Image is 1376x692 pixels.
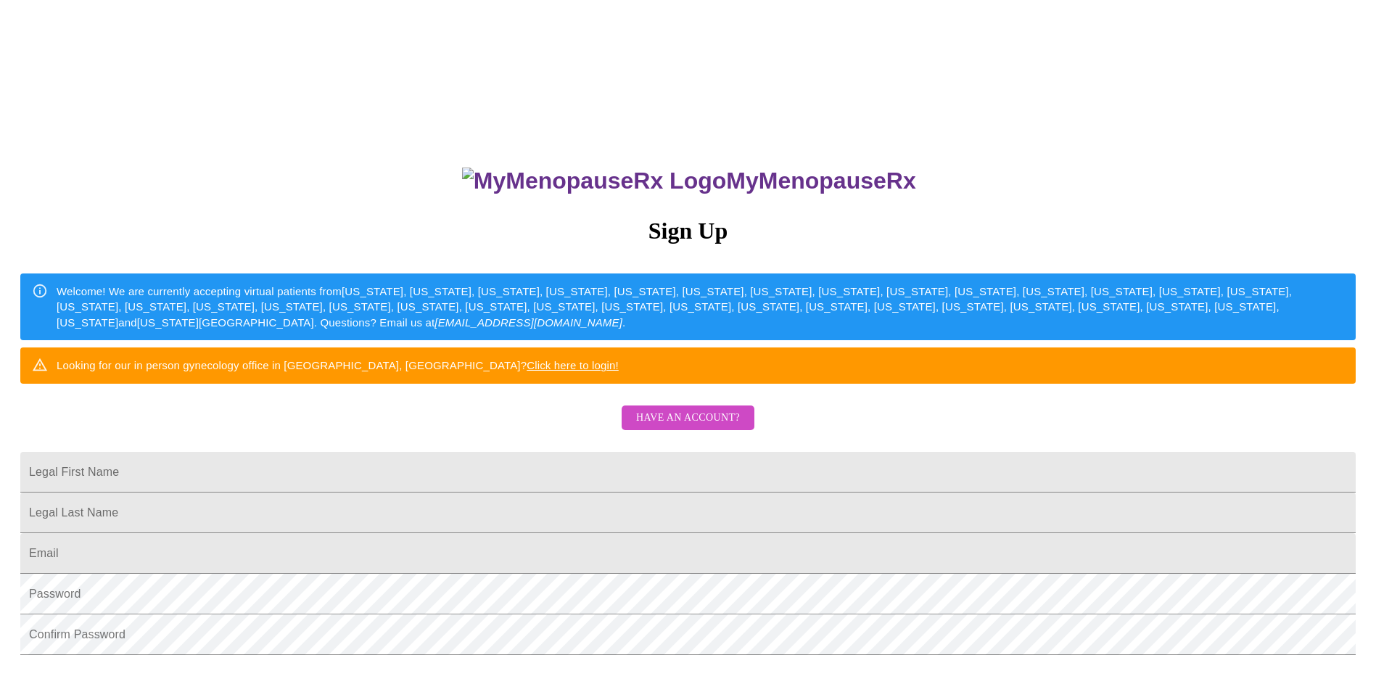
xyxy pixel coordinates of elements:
[20,218,1356,244] h3: Sign Up
[434,316,622,329] em: [EMAIL_ADDRESS][DOMAIN_NAME]
[636,409,740,427] span: Have an account?
[618,421,758,433] a: Have an account?
[527,359,619,371] a: Click here to login!
[462,168,726,194] img: MyMenopauseRx Logo
[57,352,619,379] div: Looking for our in person gynecology office in [GEOGRAPHIC_DATA], [GEOGRAPHIC_DATA]?
[22,168,1356,194] h3: MyMenopauseRx
[622,405,754,431] button: Have an account?
[57,278,1344,336] div: Welcome! We are currently accepting virtual patients from [US_STATE], [US_STATE], [US_STATE], [US...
